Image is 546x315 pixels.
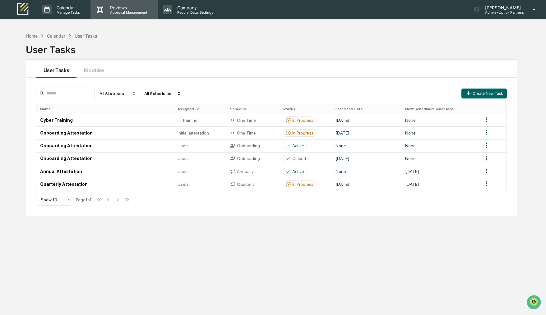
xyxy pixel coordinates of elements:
[230,130,275,136] div: One Time
[62,105,75,110] span: Pylon
[401,114,479,126] td: None
[6,90,11,95] div: 🔎
[26,39,517,55] div: User Tasks
[332,126,401,139] td: [DATE]
[6,47,17,58] img: 1746055101610-c473b297-6a78-478c-a979-82029cc54cd1
[230,143,275,148] div: Onboarding
[401,178,479,190] td: [DATE]
[332,178,401,190] td: [DATE]
[36,165,174,178] td: Annual Attestation
[36,126,174,139] td: Onboarding Attestation
[292,118,313,123] div: In Progress
[76,60,112,78] button: Modules
[178,118,197,123] span: IT Training
[12,90,39,96] span: Data Lookup
[76,197,93,202] div: Page 1 of 1
[6,79,11,84] div: 🖐️
[174,104,226,114] th: Assigned To
[36,114,174,126] td: Cyber Training
[292,169,304,174] div: Active
[178,156,189,161] span: Users
[36,178,174,190] td: Quarterly Attestation
[178,182,189,187] span: Users
[172,5,216,10] p: Company
[401,104,479,114] th: Next Scheduled Send Date
[526,294,543,311] iframe: Open customer support
[230,156,275,161] div: Onboarding
[43,75,80,87] a: 🗄️Attestations
[105,10,150,15] p: Approval Management
[178,169,189,174] span: Users
[105,5,150,10] p: Reviews
[480,10,524,15] p: Admin • Uptick Partners
[401,126,479,139] td: None
[332,104,401,114] th: Last Send Date
[36,60,77,78] button: User Tasks
[12,78,40,84] span: Preclearance
[6,13,113,23] p: How can we help?
[45,79,50,84] div: 🗄️
[36,139,174,152] td: Onboarding Attestation
[36,104,174,114] th: Name
[332,114,401,126] td: [DATE]
[230,169,275,174] div: Annually
[401,152,479,165] td: None
[226,104,279,114] th: Schedule
[461,89,507,98] button: Create New Task
[279,104,331,114] th: Status
[401,139,479,152] td: None
[52,10,83,15] p: Manage Tasks
[178,130,209,135] span: initial attestation
[106,49,113,57] button: Start new chat
[97,89,139,98] div: All Statuses
[332,165,401,178] td: None
[47,33,65,39] div: Calendar
[4,75,43,87] a: 🖐️Preclearance
[15,2,30,17] img: logo
[172,10,216,15] p: People, Data, Settings
[292,182,313,187] div: In Progress
[292,156,306,161] div: Closed
[52,5,83,10] p: Calendar
[51,78,77,84] span: Attestations
[36,152,174,165] td: Onboarding Attestation
[230,117,275,123] div: One Time
[4,87,42,98] a: 🔎Data Lookup
[401,165,479,178] td: [DATE]
[332,152,401,165] td: [DATE]
[142,89,184,98] div: All Schedules
[26,33,38,39] div: Home
[44,105,75,110] a: Powered byPylon
[75,33,97,39] div: User Tasks
[332,139,401,152] td: None
[178,143,189,148] span: Users
[230,181,275,187] div: Quarterly
[480,5,524,10] p: [PERSON_NAME]
[292,130,313,135] div: In Progress
[21,53,79,58] div: We're available if you need us!
[21,47,102,53] div: Start new chat
[292,143,304,148] div: Active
